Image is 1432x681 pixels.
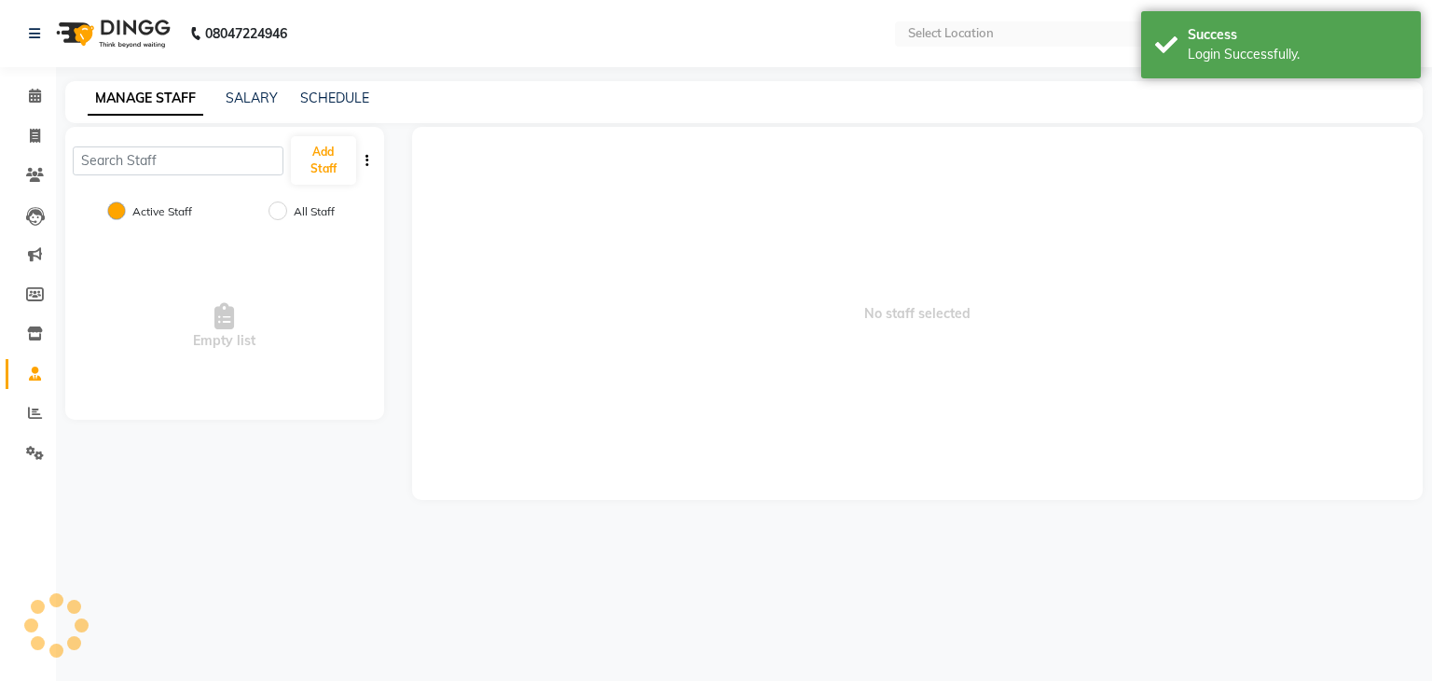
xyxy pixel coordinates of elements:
[73,146,283,175] input: Search Staff
[300,90,369,106] a: SCHEDULE
[205,7,287,60] b: 08047224946
[65,233,384,420] div: Empty list
[1188,25,1407,45] div: Success
[1188,45,1407,64] div: Login Successfully.
[132,203,192,220] label: Active Staff
[48,7,175,60] img: logo
[88,82,203,116] a: MANAGE STAFF
[291,136,356,185] button: Add Staff
[908,24,994,43] div: Select Location
[294,203,335,220] label: All Staff
[412,127,1424,500] span: No staff selected
[226,90,278,106] a: SALARY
